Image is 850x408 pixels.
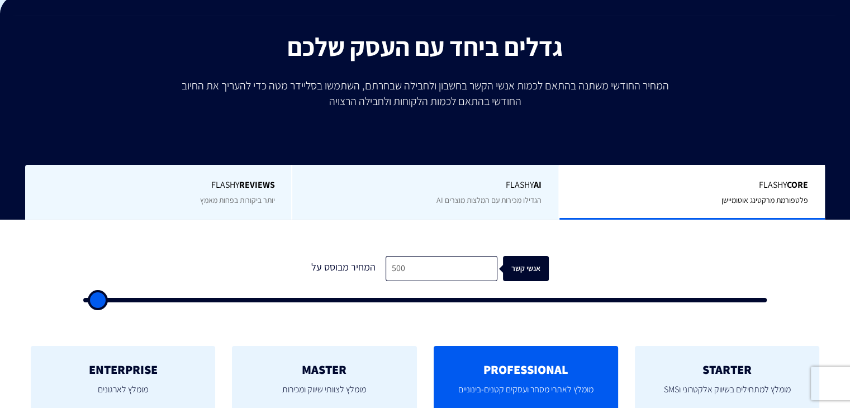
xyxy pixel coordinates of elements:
span: פלטפורמת מרקטינג אוטומיישן [721,195,808,205]
h2: ENTERPRISE [48,363,198,376]
span: Flashy [309,179,541,192]
span: Flashy [576,179,808,192]
div: המחיר מבוסס על [302,256,386,281]
div: אנשי קשר [509,256,554,281]
b: AI [534,179,542,191]
b: Core [787,179,808,191]
b: REVIEWS [239,179,274,191]
h2: PROFESSIONAL [450,363,601,376]
h2: STARTER [652,363,802,376]
span: הגדילו מכירות עם המלצות מוצרים AI [436,195,542,205]
h2: MASTER [249,363,400,376]
p: המחיר החודשי משתנה בהתאם לכמות אנשי הקשר בחשבון ולחבילה שבחרתם, השתמשו בסליידר מטה כדי להעריך את ... [174,78,677,109]
h2: גדלים ביחד עם העסק שלכם [8,32,842,60]
span: יותר ביקורות בפחות מאמץ [200,195,274,205]
span: Flashy [42,179,275,192]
